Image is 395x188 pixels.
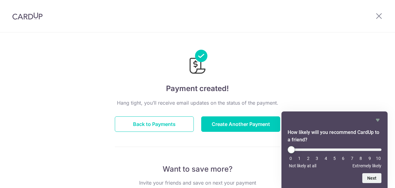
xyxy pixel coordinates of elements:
img: CardUp [12,12,43,20]
li: 0 [288,156,294,161]
span: Not likely at all [289,163,316,168]
li: 8 [358,156,364,161]
button: Hide survey [374,116,381,124]
li: 10 [375,156,381,161]
img: Payments [188,50,207,76]
li: 1 [296,156,302,161]
div: How likely will you recommend CardUp to a friend? Select an option from 0 to 10, with 0 being Not... [288,146,381,168]
button: Create Another Payment [201,116,280,132]
p: Invite your friends and save on next your payment [115,179,280,186]
h2: How likely will you recommend CardUp to a friend? Select an option from 0 to 10, with 0 being Not... [288,129,381,144]
li: 3 [314,156,320,161]
li: 9 [367,156,373,161]
li: 5 [331,156,338,161]
li: 7 [349,156,355,161]
li: 2 [305,156,311,161]
button: Back to Payments [115,116,194,132]
span: Extremely likely [352,163,381,168]
p: Hang tight, you’ll receive email updates on the status of the payment. [115,99,280,107]
p: Want to save more? [115,164,280,174]
button: Next question [362,173,381,183]
div: How likely will you recommend CardUp to a friend? Select an option from 0 to 10, with 0 being Not... [288,116,381,183]
h4: Payment created! [115,83,280,94]
li: 6 [340,156,346,161]
li: 4 [323,156,329,161]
